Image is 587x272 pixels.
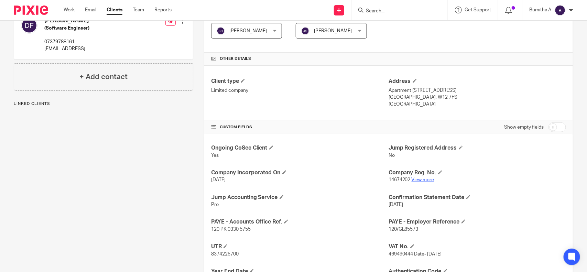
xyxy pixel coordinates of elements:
h4: Company Incorporated On [211,169,389,176]
h4: [PERSON_NAME] [44,17,89,24]
span: 14674202 [389,177,411,182]
p: Apartment [STREET_ADDRESS] [389,87,566,94]
img: svg%3E [21,17,37,34]
p: [GEOGRAPHIC_DATA], W12 7FS [389,94,566,101]
a: Work [64,7,75,13]
h4: VAT No. [389,243,566,250]
h4: Company Reg. No. [389,169,566,176]
h4: Confirmation Statement Date [389,194,566,201]
img: svg%3E [555,5,566,16]
label: Show empty fields [504,124,544,131]
span: [DATE] [389,202,403,207]
p: 07379788161 [44,39,89,45]
h4: Address [389,78,566,85]
p: [EMAIL_ADDRESS] [44,45,89,52]
h4: PAYE - Accounts Office Ref. [211,218,389,226]
span: No [389,153,395,158]
a: Reports [154,7,172,13]
a: Clients [107,7,122,13]
span: Pro [211,202,219,207]
span: Yes [211,153,219,158]
p: [GEOGRAPHIC_DATA] [389,101,566,108]
span: 469490444 Date- [DATE] [389,252,442,257]
h4: Jump Registered Address [389,144,566,152]
h4: + Add contact [79,72,128,82]
p: Limited company [211,87,389,94]
span: 120 PK 0330 5755 [211,227,251,232]
h4: PAYE - Employer Reference [389,218,566,226]
span: Other details [220,56,251,62]
span: 8374225700 [211,252,239,257]
p: Bumitha A [529,7,551,13]
h4: CUSTOM FIELDS [211,124,389,130]
a: Email [85,7,96,13]
a: Team [133,7,144,13]
span: [PERSON_NAME] [229,29,267,33]
span: [PERSON_NAME] [314,29,352,33]
span: 120/GE85573 [389,227,418,232]
span: Get Support [465,8,491,12]
span: [DATE] [211,177,226,182]
img: svg%3E [217,27,225,35]
a: View more [412,177,434,182]
img: svg%3E [301,27,309,35]
h4: Ongoing CoSec Client [211,144,389,152]
img: Pixie [14,6,48,15]
h4: UTR [211,243,389,250]
h5: (Software Engineer) [44,25,89,32]
h4: Jump Accounting Service [211,194,389,201]
h4: Client type [211,78,389,85]
input: Search [365,8,427,14]
p: Linked clients [14,101,193,107]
